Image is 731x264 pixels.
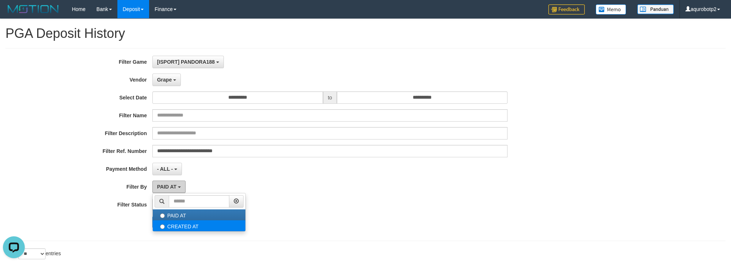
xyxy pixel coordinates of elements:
[152,163,182,175] button: - ALL -
[153,220,245,231] label: CREATED AT
[5,4,61,15] img: MOTION_logo.png
[157,184,176,190] span: PAID AT
[157,59,215,65] span: [ISPORT] PANDORA188
[160,224,165,229] input: CREATED AT
[160,213,165,218] input: PAID AT
[153,209,245,220] label: PAID AT
[5,248,61,259] label: Show entries
[323,91,337,104] span: to
[637,4,674,14] img: panduan.png
[596,4,626,15] img: Button%20Memo.svg
[157,77,172,83] span: Grape
[3,3,25,25] button: Open LiveChat chat widget
[5,26,726,41] h1: PGA Deposit History
[152,74,181,86] button: Grape
[157,166,173,172] span: - ALL -
[548,4,585,15] img: Feedback.jpg
[152,181,186,193] button: PAID AT
[152,56,224,68] button: [ISPORT] PANDORA188
[18,248,46,259] select: Showentries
